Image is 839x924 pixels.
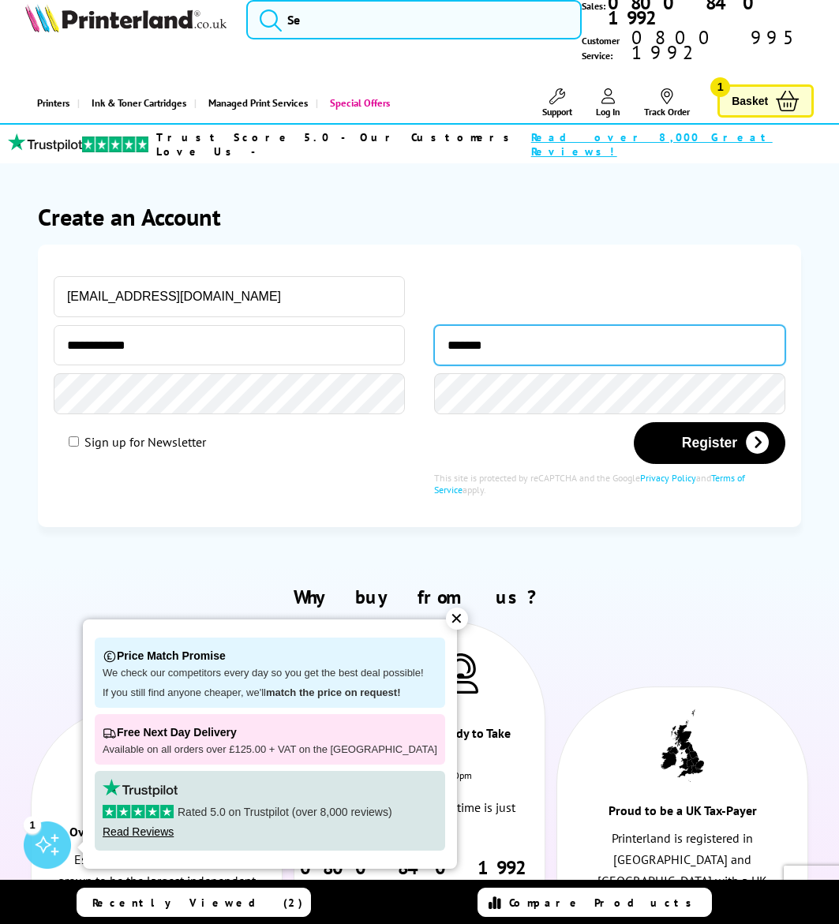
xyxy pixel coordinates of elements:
[717,84,814,118] a: Basket 1
[640,472,696,484] a: Privacy Policy
[629,30,814,60] span: 0800 995 1992
[92,896,303,910] span: Recently Viewed (2)
[92,83,186,123] span: Ink & Toner Cartridges
[8,133,82,152] img: trustpilot rating
[54,276,405,317] input: Email
[82,137,148,152] img: trustpilot rating
[582,801,782,828] div: Proud to be a UK Tax-Payer
[194,83,316,123] a: Managed Print Services
[84,434,206,450] label: Sign up for Newsletter
[103,722,437,743] p: Free Next Day Delivery
[446,608,468,630] div: ✕
[38,201,801,232] h1: Create an Account
[103,645,437,667] p: Price Match Promise
[443,653,478,694] img: Printer Experts
[25,4,227,36] a: Printerland Logo
[77,83,194,123] a: Ink & Toner Cartridges
[542,106,572,118] span: Support
[103,686,437,700] p: If you still find anyone cheaper, we'll
[156,130,798,159] a: Trust Score 5.0 - Our Customers Love Us -Read over 8,000 Great Reviews!
[103,667,437,680] p: We check our competitors every day so you get the best deal possible!
[24,816,41,833] div: 1
[596,88,620,118] a: Log In
[542,88,572,118] a: Support
[266,686,400,698] strong: match the price on request!
[316,83,398,123] a: Special Offers
[434,472,785,496] div: This site is protected by reCAPTCHA and the Google and apply.
[77,888,311,917] a: Recently Viewed (2)
[710,77,730,97] span: 1
[531,130,799,159] span: Read over 8,000 Great Reviews!
[103,805,437,819] p: Rated 5.0 on Trustpilot (over 8,000 reviews)
[25,83,77,123] a: Printers
[103,743,437,757] p: Available on all orders over £125.00 + VAT on the [GEOGRAPHIC_DATA]
[596,106,620,118] span: Log In
[661,709,704,782] img: UK tax payer
[25,4,227,32] img: Printerland Logo
[478,888,712,917] a: Compare Products
[634,422,785,464] button: Register
[644,88,690,118] a: Track Order
[732,91,768,112] span: Basket
[103,779,178,797] img: trustpilot rating
[103,805,174,818] img: stars-5.svg
[25,585,814,609] h2: Why buy from us?
[582,30,814,63] span: Customer Service:
[509,896,700,910] span: Compare Products
[434,472,745,496] a: Terms of Service
[103,825,174,838] a: Read Reviews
